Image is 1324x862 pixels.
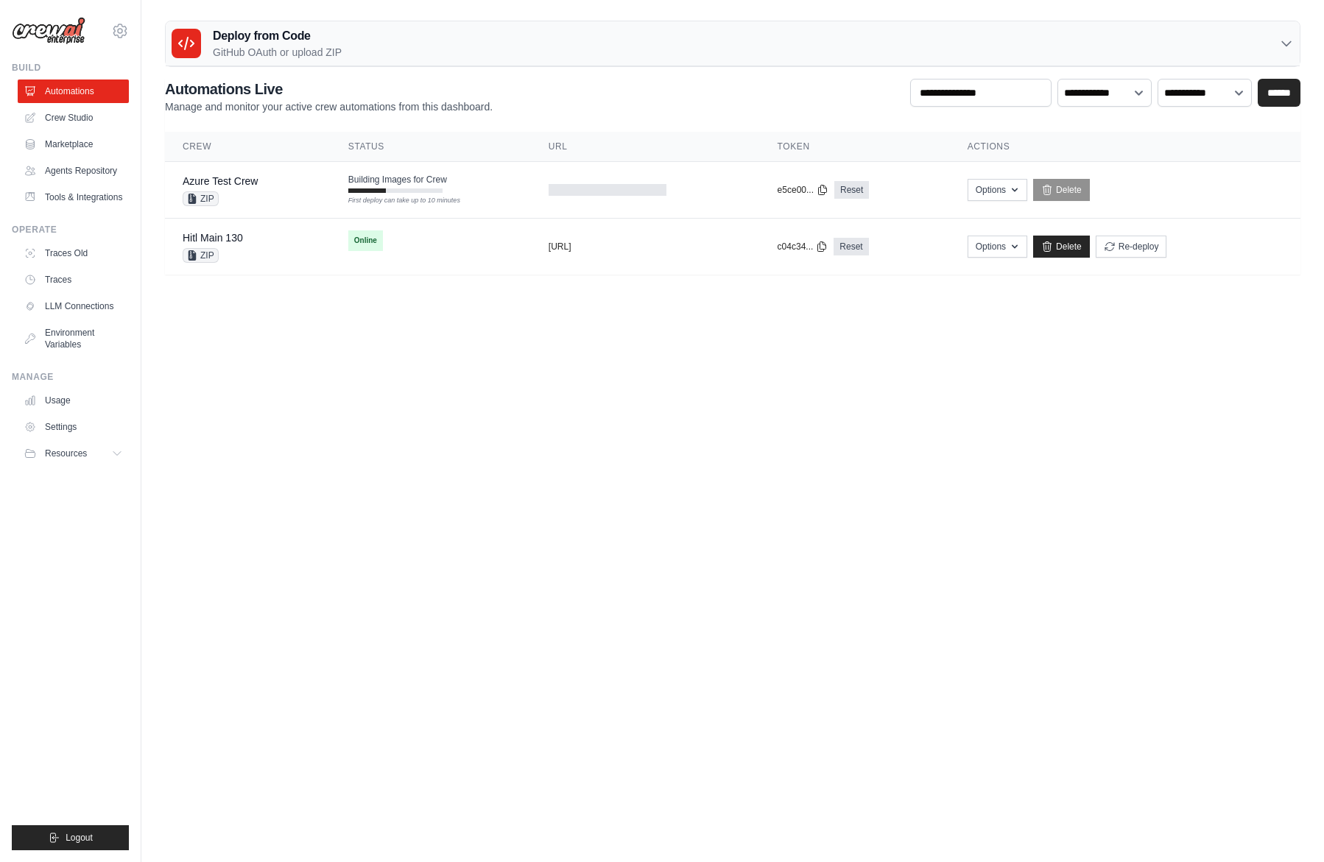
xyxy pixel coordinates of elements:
[18,80,129,103] a: Automations
[531,132,760,162] th: URL
[1096,236,1167,258] button: Re-deploy
[950,132,1300,162] th: Actions
[18,106,129,130] a: Crew Studio
[348,174,447,186] span: Building Images for Crew
[18,159,129,183] a: Agents Repository
[778,241,828,252] button: c04c34...
[968,179,1027,201] button: Options
[348,196,443,206] div: First deploy can take up to 10 minutes
[18,442,129,465] button: Resources
[834,238,868,255] a: Reset
[213,45,342,60] p: GitHub OAuth or upload ZIP
[331,132,531,162] th: Status
[778,184,828,196] button: e5ce00...
[1033,236,1090,258] a: Delete
[18,268,129,292] a: Traces
[18,415,129,439] a: Settings
[1033,179,1090,201] a: Delete
[760,132,950,162] th: Token
[165,79,493,99] h2: Automations Live
[18,186,129,209] a: Tools & Integrations
[968,236,1027,258] button: Options
[45,448,87,459] span: Resources
[348,230,383,251] span: Online
[12,17,85,45] img: Logo
[18,389,129,412] a: Usage
[183,232,243,244] a: Hitl Main 130
[66,832,93,844] span: Logout
[18,294,129,318] a: LLM Connections
[18,321,129,356] a: Environment Variables
[165,132,331,162] th: Crew
[834,181,869,199] a: Reset
[12,371,129,383] div: Manage
[213,27,342,45] h3: Deploy from Code
[18,133,129,156] a: Marketplace
[183,175,258,187] a: Azure Test Crew
[183,248,219,263] span: ZIP
[165,99,493,114] p: Manage and monitor your active crew automations from this dashboard.
[12,224,129,236] div: Operate
[183,191,219,206] span: ZIP
[12,825,129,850] button: Logout
[12,62,129,74] div: Build
[18,241,129,265] a: Traces Old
